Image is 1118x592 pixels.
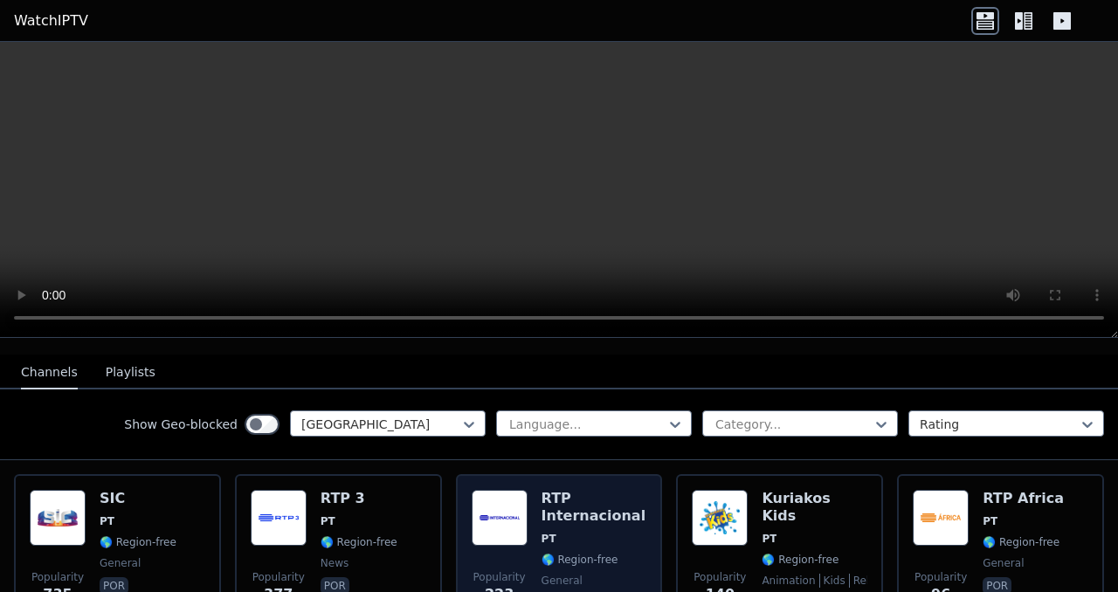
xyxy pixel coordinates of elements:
[762,574,815,588] span: animation
[542,553,618,567] span: 🌎 Region-free
[100,535,176,549] span: 🌎 Region-free
[321,490,397,507] h6: RTP 3
[762,553,838,567] span: 🌎 Region-free
[124,416,238,433] label: Show Geo-blocked
[321,535,397,549] span: 🌎 Region-free
[983,514,997,528] span: PT
[762,532,776,546] span: PT
[252,570,305,584] span: Popularity
[542,490,647,525] h6: RTP Internacional
[14,10,88,31] a: WatchIPTV
[472,490,528,546] img: RTP Internacional
[694,570,746,584] span: Popularity
[100,490,176,507] h6: SIC
[473,570,526,584] span: Popularity
[31,570,84,584] span: Popularity
[106,356,155,389] button: Playlists
[692,490,748,546] img: Kuriakos Kids
[100,514,114,528] span: PT
[983,556,1024,570] span: general
[251,490,307,546] img: RTP 3
[321,514,335,528] span: PT
[100,556,141,570] span: general
[542,574,583,588] span: general
[819,574,845,588] span: kids
[21,356,78,389] button: Channels
[762,490,867,525] h6: Kuriakos Kids
[983,535,1059,549] span: 🌎 Region-free
[849,574,901,588] span: religious
[321,556,349,570] span: news
[913,490,969,546] img: RTP Africa
[914,570,967,584] span: Popularity
[983,490,1064,507] h6: RTP Africa
[542,532,556,546] span: PT
[30,490,86,546] img: SIC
